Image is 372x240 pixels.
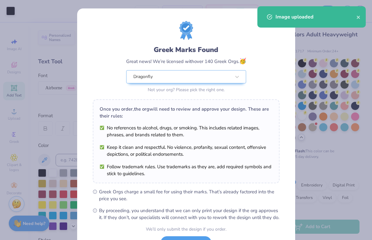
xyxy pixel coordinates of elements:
img: license-marks-badge.png [179,21,193,40]
span: 🥳 [239,57,246,65]
div: Once you order, the org will need to review and approve your design. These are their rules: [100,106,273,119]
li: Keep it clean and respectful. No violence, profanity, sexual content, offensive depictions, or po... [100,144,273,158]
div: Image uploaded [275,13,356,21]
li: Follow trademark rules. Use trademarks as they are, add required symbols and stick to guidelines. [100,163,273,177]
span: Greek Orgs charge a small fee for using their marks. That’s already factored into the price you see. [99,188,280,202]
li: No references to alcohol, drugs, or smoking. This includes related images, phrases, and brands re... [100,124,273,138]
div: Not your org? Please pick the right one. [126,86,246,93]
button: close [356,13,361,21]
div: Greek Marks Found [126,45,246,55]
div: We’ll only submit the design if you order. [146,226,226,232]
div: Great news! We’re licensed with over 140 Greek Orgs. [126,57,246,65]
span: By proceeding, you understand that we can only print your design if the org approves it. If they ... [99,207,280,221]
